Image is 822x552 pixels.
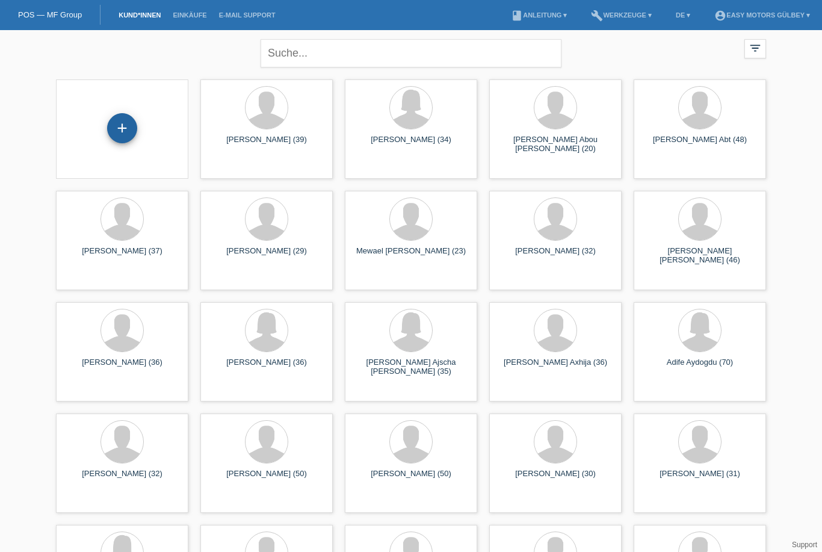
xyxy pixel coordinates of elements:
[66,469,179,488] div: [PERSON_NAME] (32)
[499,358,612,377] div: [PERSON_NAME] Axhija (36)
[108,118,137,138] div: Kund*in hinzufügen
[643,358,756,377] div: Adife Aydogdu (70)
[643,246,756,265] div: [PERSON_NAME] [PERSON_NAME] (46)
[708,11,816,19] a: account_circleEasy Motors Gülbey ▾
[66,358,179,377] div: [PERSON_NAME] (36)
[210,246,323,265] div: [PERSON_NAME] (29)
[354,246,468,265] div: Mewael [PERSON_NAME] (23)
[792,541,817,549] a: Support
[354,469,468,488] div: [PERSON_NAME] (50)
[18,10,82,19] a: POS — MF Group
[210,469,323,488] div: [PERSON_NAME] (50)
[643,469,756,488] div: [PERSON_NAME] (31)
[499,135,612,154] div: [PERSON_NAME] Abou [PERSON_NAME] (20)
[670,11,696,19] a: DE ▾
[354,135,468,154] div: [PERSON_NAME] (34)
[261,39,561,67] input: Suche...
[591,10,603,22] i: build
[749,42,762,55] i: filter_list
[499,246,612,265] div: [PERSON_NAME] (32)
[714,10,726,22] i: account_circle
[505,11,573,19] a: bookAnleitung ▾
[354,358,468,377] div: [PERSON_NAME] Ajscha [PERSON_NAME] (35)
[210,358,323,377] div: [PERSON_NAME] (36)
[213,11,282,19] a: E-Mail Support
[499,469,612,488] div: [PERSON_NAME] (30)
[113,11,167,19] a: Kund*innen
[167,11,212,19] a: Einkäufe
[643,135,756,154] div: [PERSON_NAME] Abt (48)
[210,135,323,154] div: [PERSON_NAME] (39)
[66,246,179,265] div: [PERSON_NAME] (37)
[511,10,523,22] i: book
[585,11,658,19] a: buildWerkzeuge ▾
